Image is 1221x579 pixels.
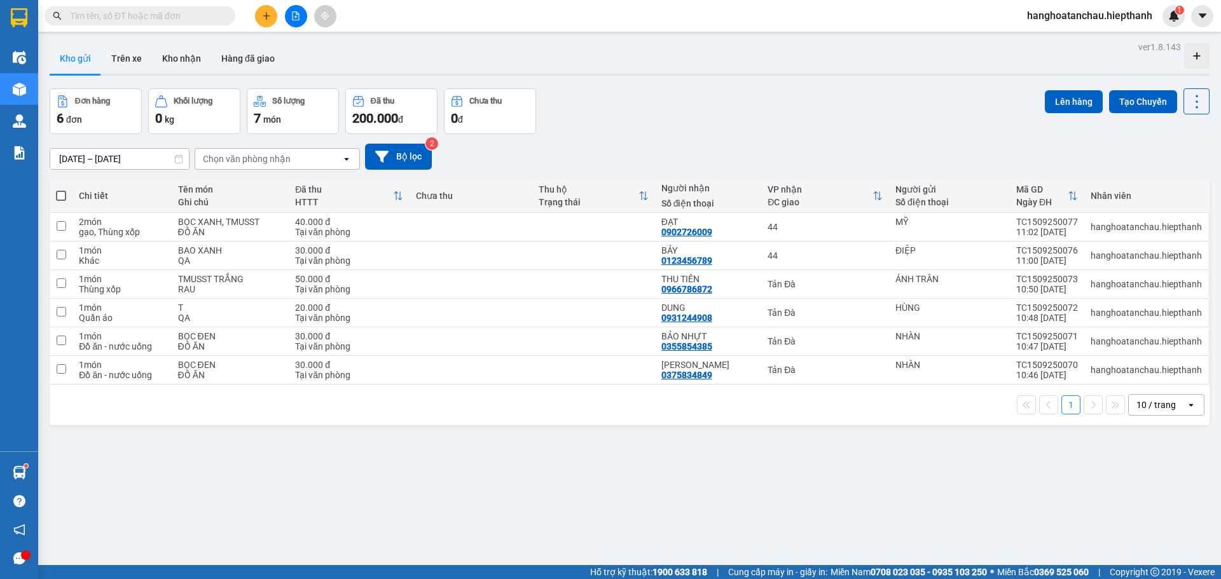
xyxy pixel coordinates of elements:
[425,137,438,150] sup: 2
[398,114,403,125] span: đ
[79,191,165,201] div: Chi tiết
[254,111,261,126] span: 7
[295,313,403,323] div: Tại văn phòng
[831,565,987,579] span: Miền Nam
[1197,10,1208,22] span: caret-down
[895,217,1004,227] div: MỸ
[717,565,719,579] span: |
[458,114,463,125] span: đ
[661,198,755,208] div: Số điện thoại
[768,279,883,289] div: Tản Đà
[1150,568,1159,576] span: copyright
[1017,8,1162,24] span: hanghoatanchau.hiepthanh
[661,255,712,266] div: 0123456789
[1175,6,1184,15] sup: 1
[262,11,271,20] span: plus
[539,184,638,194] div: Thu hộ
[178,331,283,341] div: BỌC ĐEN
[13,552,25,564] span: message
[79,217,165,227] div: 2 món
[728,565,827,579] span: Cung cấp máy in - giấy in:
[13,495,25,507] span: question-circle
[178,227,283,237] div: ĐỒ ĂN
[79,274,165,284] div: 1 món
[295,255,403,266] div: Tại văn phòng
[371,97,394,106] div: Đã thu
[1184,43,1210,69] div: Tạo kho hàng mới
[341,154,352,164] svg: open
[11,8,27,27] img: logo-vxr
[1061,395,1080,414] button: 1
[13,83,26,96] img: warehouse-icon
[178,313,283,323] div: QA
[871,567,987,577] strong: 0708 023 035 - 0935 103 250
[291,11,300,20] span: file-add
[295,370,403,380] div: Tại văn phòng
[178,255,283,266] div: QA
[50,43,101,74] button: Kho gửi
[53,11,62,20] span: search
[1091,308,1202,318] div: hanghoatanchau.hiepthanh
[165,114,174,125] span: kg
[416,191,526,201] div: Chưa thu
[13,524,25,536] span: notification
[211,43,285,74] button: Hàng đã giao
[1091,336,1202,346] div: hanghoatanchau.hiepthanh
[1168,10,1180,22] img: icon-new-feature
[152,43,211,74] button: Kho nhận
[997,565,1089,579] span: Miền Bắc
[661,217,755,227] div: ĐẠT
[1138,40,1181,54] div: ver 1.8.143
[13,146,26,160] img: solution-icon
[1016,313,1078,323] div: 10:48 [DATE]
[1091,250,1202,261] div: hanghoatanchau.hiepthanh
[990,569,994,575] span: ⚪️
[1098,565,1100,579] span: |
[1016,303,1078,313] div: TC1509250072
[174,97,212,106] div: Khối lượng
[203,153,291,165] div: Chọn văn phòng nhận
[295,331,403,341] div: 30.000 đ
[451,111,458,126] span: 0
[295,217,403,227] div: 40.000 đ
[295,341,403,351] div: Tại văn phòng
[661,370,712,380] div: 0375834849
[1186,400,1196,410] svg: open
[295,284,403,294] div: Tại văn phòng
[79,227,165,237] div: gạo, Thùng xốp
[661,183,755,193] div: Người nhận
[289,179,410,213] th: Toggle SortBy
[79,370,165,380] div: Đồ ăn - nước uống
[895,245,1004,255] div: ĐIỆP
[895,197,1004,207] div: Số điện thoại
[178,303,283,313] div: T
[314,5,336,27] button: aim
[661,331,755,341] div: BẢO NHỰT
[155,111,162,126] span: 0
[1010,179,1084,213] th: Toggle SortBy
[1191,5,1213,27] button: caret-down
[761,179,889,213] th: Toggle SortBy
[365,144,432,170] button: Bộ lọc
[13,114,26,128] img: warehouse-icon
[70,9,220,23] input: Tìm tên, số ĐT hoặc mã đơn
[295,274,403,284] div: 50.000 đ
[768,336,883,346] div: Tản Đà
[178,284,283,294] div: RAU
[469,97,502,106] div: Chưa thu
[895,360,1004,370] div: NHÀN
[178,274,283,284] div: TMUSST TRẮNG
[345,88,438,134] button: Đã thu200.000đ
[178,341,283,351] div: ĐỒ ĂN
[79,360,165,370] div: 1 món
[1177,6,1182,15] span: 1
[661,341,712,351] div: 0355854385
[1016,245,1078,255] div: TC1509250076
[295,360,403,370] div: 30.000 đ
[50,149,189,169] input: Select a date range.
[295,197,393,207] div: HTTT
[101,43,152,74] button: Trên xe
[285,5,307,27] button: file-add
[768,250,883,261] div: 44
[1091,365,1202,375] div: hanghoatanchau.hiepthanh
